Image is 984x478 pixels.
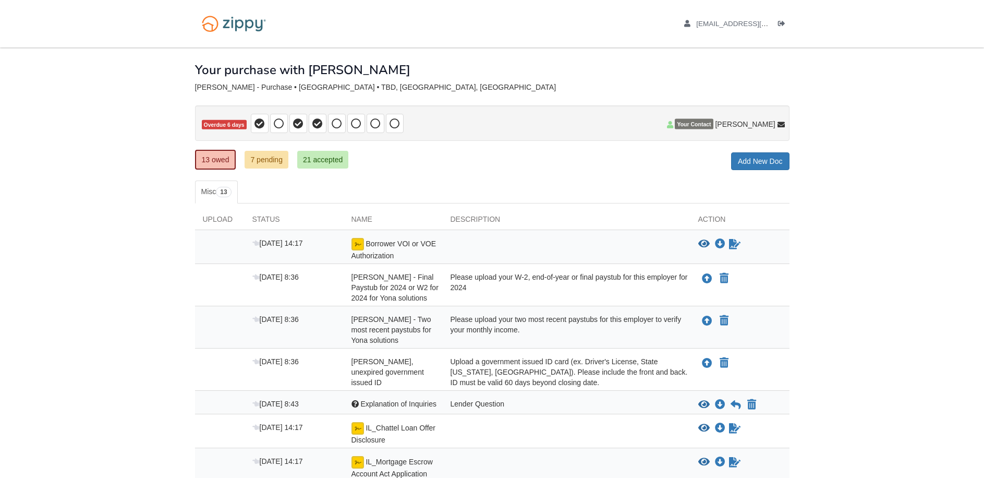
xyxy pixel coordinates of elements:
span: IL_Chattel Loan Offer Disclosure [351,424,436,444]
img: Ready for you to esign [351,456,364,469]
button: View Explanation of Inquiries [698,400,710,410]
div: Lender Question [443,399,690,411]
span: [DATE] 14:17 [252,239,303,247]
span: [PERSON_NAME] - Final Paystub for 2024 or W2 for 2024 for Yona solutions [351,273,439,302]
button: Declare Christine Plummer - Valid, unexpired government issued ID not applicable [719,357,730,369]
div: [PERSON_NAME] - Purchase • [GEOGRAPHIC_DATA] • TBD, [GEOGRAPHIC_DATA], [GEOGRAPHIC_DATA] [195,83,789,92]
div: Name [344,214,443,230]
span: [PERSON_NAME] - Two most recent paystubs for Yona solutions [351,315,431,344]
div: Action [690,214,789,230]
span: [DATE] 8:43 [252,400,299,408]
span: [DATE] 14:17 [252,423,303,432]
span: Your Contact [675,119,713,129]
button: View Borrower VOI or VOE Authorization [698,239,710,249]
button: Declare Christine Plummer - Two most recent paystubs for Yona solutions not applicable [719,315,730,327]
span: [PERSON_NAME], unexpired government issued ID [351,357,424,387]
span: christineplummer49@gmail.com [696,20,816,28]
a: Download Borrower VOI or VOE Authorization [715,240,725,248]
span: Overdue 6 days [202,120,247,130]
span: [DATE] 8:36 [252,315,299,324]
a: Sign Form [728,456,742,469]
span: Borrower VOI or VOE Authorization [351,240,436,260]
a: 7 pending [245,151,288,169]
img: Logo [195,10,273,37]
a: Sign Form [728,422,742,435]
button: Declare Explanation of Inquiries not applicable [746,399,757,411]
button: Upload Christine Plummer - Two most recent paystubs for Yona solutions [701,314,713,328]
img: Ready for you to esign [351,238,364,250]
a: 13 owed [195,150,236,170]
a: Log out [778,20,789,30]
a: edit profile [684,20,816,30]
span: [DATE] 8:36 [252,273,299,281]
img: Ready for you to esign [351,422,364,435]
div: Status [245,214,344,230]
a: Sign Form [728,238,742,250]
span: [DATE] 14:17 [252,457,303,465]
button: View IL_Mortgage Escrow Account Act Application Disclosure [698,457,710,468]
span: Explanation of Inquiries [360,400,436,408]
span: 13 [216,187,231,197]
a: Misc [195,181,238,204]
span: [DATE] 8:36 [252,357,299,366]
h1: Your purchase with [PERSON_NAME] [195,63,410,77]
div: Upload [195,214,245,230]
a: Add New Doc [731,152,789,170]
div: Please upload your two most recent paystubs for this employer to verify your monthly income. [443,314,690,345]
span: [PERSON_NAME] [715,119,775,129]
button: Upload Christine Plummer - Final Paystub for 2024 or W2 for 2024 for Yona solutions [701,272,713,285]
a: Download IL_Mortgage Escrow Account Act Application Disclosure [715,458,725,467]
div: Description [443,214,690,230]
button: Upload Christine Plummer - Valid, unexpired government issued ID [701,356,713,370]
button: View IL_Chattel Loan Offer Disclosure [698,423,710,434]
div: Upload a government issued ID card (ex. Driver's License, State [US_STATE], [GEOGRAPHIC_DATA]). P... [443,356,690,388]
button: Declare Christine Plummer - Final Paystub for 2024 or W2 for 2024 for Yona solutions not applicable [719,272,730,285]
a: Download Explanation of Inquiries [715,401,725,409]
a: 21 accepted [297,151,348,169]
div: Please upload your W-2, end-of-year or final paystub for this employer for 2024 [443,272,690,303]
a: Download IL_Chattel Loan Offer Disclosure [715,424,725,433]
